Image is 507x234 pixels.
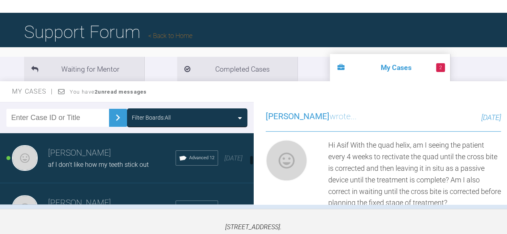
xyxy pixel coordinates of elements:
span: [DATE] [224,204,242,212]
span: You have [70,89,147,95]
a: Back to Home [148,32,192,40]
div: Filter Boards: All [132,113,171,122]
span: [DATE] [224,154,242,162]
img: chevronRight.28bd32b0.svg [111,111,124,124]
li: Waiting for Mentor [24,57,144,81]
span: 2 [436,63,445,72]
h3: [PERSON_NAME] [48,146,176,160]
img: Roekshana Shar [266,140,307,181]
strong: 2 unread messages [95,89,147,95]
li: Completed Cases [177,57,297,81]
input: Enter Case ID or Title [6,109,109,127]
h1: Support Forum [24,18,192,46]
img: Roekshana Shar [12,195,38,221]
span: Advanced 12 [189,154,214,162]
img: Roekshana Shar [12,145,38,171]
span: [PERSON_NAME] [266,112,329,121]
h3: [PERSON_NAME] [48,196,176,210]
span: My Cases [12,88,53,95]
span: [DATE] [481,113,501,122]
span: af I don't like how my teeth stick out [48,161,149,168]
h3: wrote... [266,110,357,124]
li: My Cases [330,54,450,81]
div: Hi Asif With the quad helix, am I seeing the patient every 4 weeks to rectivate the quad until th... [328,140,501,209]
